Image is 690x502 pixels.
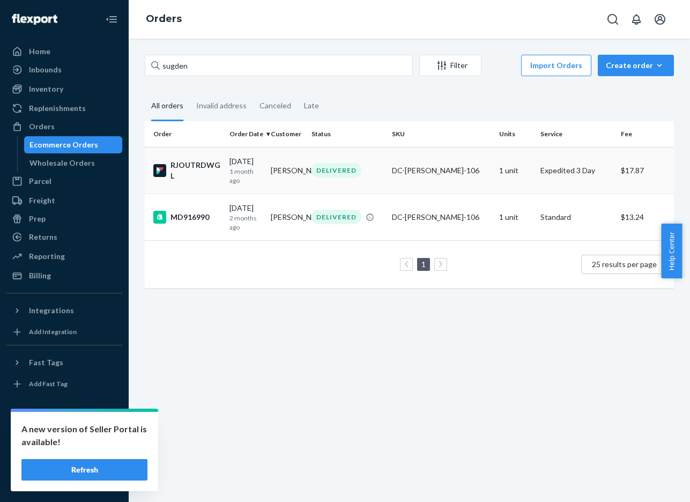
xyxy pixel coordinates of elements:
[6,43,122,60] a: Home
[29,379,68,388] div: Add Fast Tag
[29,305,74,316] div: Integrations
[6,375,122,393] a: Add Fast Tag
[6,173,122,190] a: Parcel
[6,118,122,135] a: Orders
[6,323,122,341] a: Add Integration
[29,270,51,281] div: Billing
[29,121,55,132] div: Orders
[495,147,536,194] td: 1 unit
[536,121,617,147] th: Service
[6,302,122,319] button: Integrations
[540,165,612,176] p: Expedited 3 Day
[29,176,51,187] div: Parcel
[521,55,591,76] button: Import Orders
[6,228,122,246] a: Returns
[29,64,62,75] div: Inbounds
[6,192,122,209] a: Freight
[259,92,291,120] div: Canceled
[225,121,266,147] th: Order Date
[307,121,388,147] th: Status
[598,55,674,76] button: Create order
[617,147,681,194] td: $17.87
[266,194,308,240] td: [PERSON_NAME]
[6,454,122,471] a: Help Center
[12,14,57,25] img: Flexport logo
[606,60,666,71] div: Create order
[617,121,681,147] th: Fee
[29,213,46,224] div: Prep
[21,459,147,481] button: Refresh
[266,147,308,194] td: [PERSON_NAME]
[29,357,63,368] div: Fast Tags
[137,4,190,35] ol: breadcrumbs
[6,354,122,371] button: Fast Tags
[153,160,221,181] div: RJOUTRDWGL
[392,212,491,223] div: DC-[PERSON_NAME]-106
[311,210,361,224] div: DELIVERED
[229,156,262,185] div: [DATE]
[29,46,50,57] div: Home
[392,165,491,176] div: DC-[PERSON_NAME]-106
[101,9,122,30] button: Close Navigation
[24,154,123,172] a: Wholesale Orders
[419,55,481,76] button: Filter
[592,260,657,269] span: 25 results per page
[6,210,122,227] a: Prep
[271,129,303,138] div: Customer
[626,9,647,30] button: Open notifications
[229,167,262,185] p: 1 month ago
[6,100,122,117] a: Replenishments
[146,13,182,25] a: Orders
[29,327,77,336] div: Add Integration
[6,472,122,489] button: Give Feedback
[661,224,682,278] button: Help Center
[388,121,495,147] th: SKU
[151,92,183,121] div: All orders
[29,251,65,262] div: Reporting
[495,121,536,147] th: Units
[29,103,86,114] div: Replenishments
[24,136,123,153] a: Ecommerce Orders
[229,203,262,232] div: [DATE]
[145,55,413,76] input: Search orders
[153,211,221,224] div: MD916990
[540,212,612,223] p: Standard
[6,267,122,284] a: Billing
[29,232,57,242] div: Returns
[6,417,122,434] a: Settings
[29,139,98,150] div: Ecommerce Orders
[602,9,624,30] button: Open Search Box
[649,9,671,30] button: Open account menu
[6,248,122,265] a: Reporting
[420,60,481,71] div: Filter
[419,260,428,269] a: Page 1 is your current page
[21,423,147,448] p: A new version of Seller Portal is available!
[229,213,262,232] p: 2 months ago
[196,92,247,120] div: Invalid address
[617,194,681,240] td: $13.24
[29,195,55,206] div: Freight
[6,435,122,453] a: Talk to Support
[29,158,95,168] div: Wholesale Orders
[145,121,225,147] th: Order
[304,92,319,120] div: Late
[6,80,122,98] a: Inventory
[495,194,536,240] td: 1 unit
[29,84,63,94] div: Inventory
[6,61,122,78] a: Inbounds
[311,163,361,178] div: DELIVERED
